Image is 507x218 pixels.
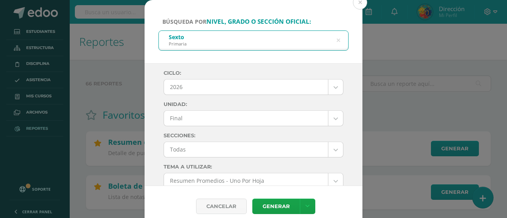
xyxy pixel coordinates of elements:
label: Secciones: [164,133,343,138]
span: Todas [170,142,322,157]
a: Todas [164,142,343,157]
a: Generar [252,199,300,214]
input: ej. Primero primaria, etc. [159,31,348,50]
label: Tema a Utilizar: [164,164,343,170]
strong: nivel, grado o sección oficial: [206,17,311,26]
a: Final [164,111,343,126]
div: Sexto [169,33,187,41]
span: 2026 [170,80,322,95]
label: Unidad: [164,101,343,107]
label: Ciclo: [164,70,343,76]
div: Primaria [169,41,187,47]
span: Final [170,111,322,126]
span: Resumen Promedios - Uno Por Hoja [170,173,322,188]
span: Búsqueda por [162,18,311,25]
a: 2026 [164,80,343,95]
div: Cancelar [196,199,247,214]
a: Resumen Promedios - Uno Por Hoja [164,173,343,188]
